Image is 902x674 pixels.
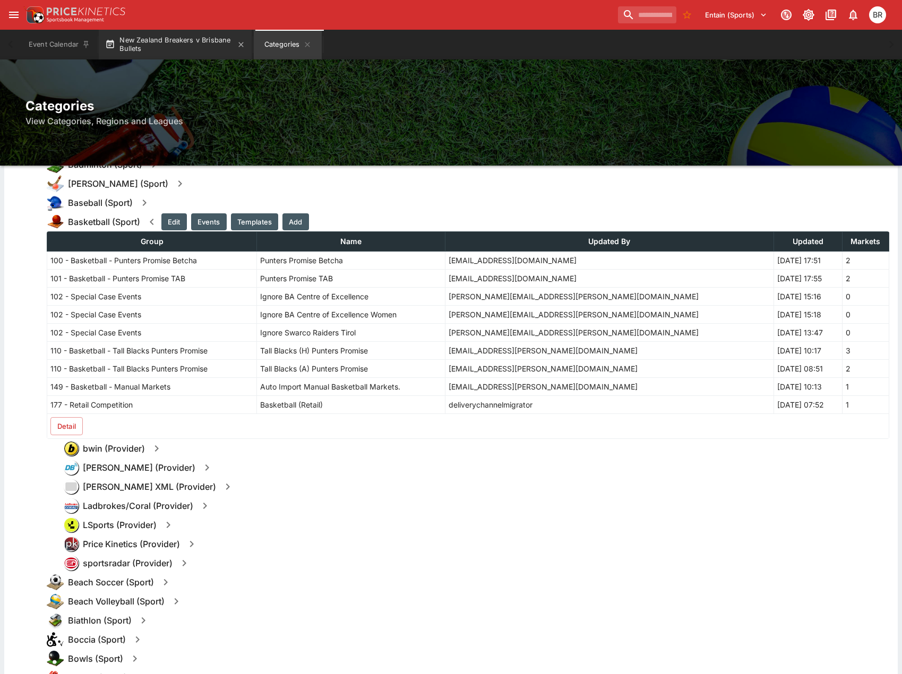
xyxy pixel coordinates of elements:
div: LSports [64,517,79,532]
td: 177 - Retail Competition [47,396,257,414]
img: other.png [47,612,64,629]
td: Ignore BA Centre of Excellence Women [257,306,445,324]
td: 110 - Basketball - Tall Blacks Punters Promise [47,342,257,360]
td: 0 [842,288,889,306]
h6: View Categories, Regions and Leagues [25,115,877,127]
h6: [PERSON_NAME] XML (Provider) [83,481,216,492]
td: [PERSON_NAME][EMAIL_ADDRESS][PERSON_NAME][DOMAIN_NAME] [445,324,774,342]
td: [EMAIL_ADDRESS][DOMAIN_NAME] [445,252,774,270]
button: Select Tenant [699,6,774,23]
h6: bwin (Provider) [83,443,145,454]
h6: Biathlon (Sport) [68,615,132,626]
img: bowls.png [47,650,64,667]
h6: LSports (Provider) [83,520,157,531]
h6: [PERSON_NAME] (Sport) [68,178,168,189]
h6: Beach Volleyball (Sport) [68,596,165,607]
img: beach_volleyball.png [47,593,64,610]
button: No Bookmarks [678,6,695,23]
td: [DATE] 15:16 [774,288,842,306]
div: Don Best [64,460,79,475]
button: open drawer [4,5,23,24]
td: Punters Promise TAB [257,270,445,288]
h6: Ladbrokes/Coral (Provider) [83,500,193,512]
td: [EMAIL_ADDRESS][PERSON_NAME][DOMAIN_NAME] [445,378,774,396]
div: sportsradar [64,556,79,571]
td: [DATE] 10:17 [774,342,842,360]
button: Edit [161,213,187,230]
td: Tall Blacks (H) Punters Promise [257,342,445,360]
td: [DATE] 17:55 [774,270,842,288]
td: [EMAIL_ADDRESS][PERSON_NAME][DOMAIN_NAME] [445,360,774,378]
img: beach_soccer.png [47,574,64,591]
img: lsports.jpeg [64,518,78,532]
td: Ignore BA Centre of Excellence [257,288,445,306]
img: donbest.png [64,461,78,474]
button: Detail [50,417,83,435]
td: [EMAIL_ADDRESS][PERSON_NAME][DOMAIN_NAME] [445,342,774,360]
td: Basketball (Retail) [257,396,445,414]
img: other.png [64,480,78,494]
td: 2 [842,270,889,288]
button: Ben Raymond [866,3,889,27]
div: Ben Raymond [869,6,886,23]
h6: Basketball (Sport) [68,217,140,228]
button: Categories [254,30,322,59]
button: Toggle light/dark mode [799,5,818,24]
td: 0 [842,324,889,342]
h6: Bowls (Sport) [68,653,123,664]
button: Templates [231,213,278,230]
td: [DATE] 17:51 [774,252,842,270]
h6: Beach Soccer (Sport) [68,577,154,588]
img: ladbrokescoral.png [64,502,78,509]
td: Punters Promise Betcha [257,252,445,270]
td: Auto Import Manual Basketball Markets. [257,378,445,396]
td: 149 - Basketball - Manual Markets [47,378,257,396]
td: [DATE] 13:47 [774,324,842,342]
img: bwin.png [64,442,78,455]
input: search [618,6,676,23]
td: [PERSON_NAME][EMAIL_ADDRESS][PERSON_NAME][DOMAIN_NAME] [445,306,774,324]
td: [DATE] 10:13 [774,378,842,396]
td: 101 - Basketball - Punters Promise TAB [47,270,257,288]
h2: Categories [25,98,877,114]
td: 2 [842,252,889,270]
button: Events [191,213,227,230]
td: [PERSON_NAME][EMAIL_ADDRESS][PERSON_NAME][DOMAIN_NAME] [445,288,774,306]
button: Documentation [821,5,840,24]
img: PriceKinetics [47,7,125,15]
button: New Zealand Breakers v Brisbane Bullets [99,30,252,59]
button: Notifications [844,5,863,24]
div: Price Kinetics [64,537,79,551]
img: sportsradar.png [64,557,78,569]
div: Don Best XML [64,479,79,494]
div: Ladbrokes/Coral [64,498,79,513]
td: Tall Blacks (A) Punters Promise [257,360,445,378]
th: Updated [774,232,842,252]
td: 1 [842,378,889,396]
img: basketball.png [47,213,64,230]
img: bandy.png [47,175,64,192]
td: [DATE] 08:51 [774,360,842,378]
button: Connected to PK [777,5,796,24]
td: 0 [842,306,889,324]
th: Updated By [445,232,774,252]
h6: Boccia (Sport) [68,634,126,645]
td: 102 - Special Case Events [47,324,257,342]
h6: [PERSON_NAME] (Provider) [83,462,195,473]
img: PriceKinetics Logo [23,4,45,25]
td: 100 - Basketball - Punters Promise Betcha [47,252,257,270]
td: 102 - Special Case Events [47,288,257,306]
td: 3 [842,342,889,360]
img: boccia.png [47,631,64,648]
img: pricekinetics.png [64,537,78,551]
td: [DATE] 15:18 [774,306,842,324]
td: 110 - Basketball - Tall Blacks Punters Promise [47,360,257,378]
h6: Price Kinetics (Provider) [83,539,180,550]
td: 1 [842,396,889,414]
td: [EMAIL_ADDRESS][DOMAIN_NAME] [445,270,774,288]
h6: sportsradar (Provider) [83,558,173,569]
h6: Baseball (Sport) [68,197,133,209]
button: Add [282,213,309,230]
div: bwin [64,441,79,456]
td: deliverychannelmigrator [445,396,774,414]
